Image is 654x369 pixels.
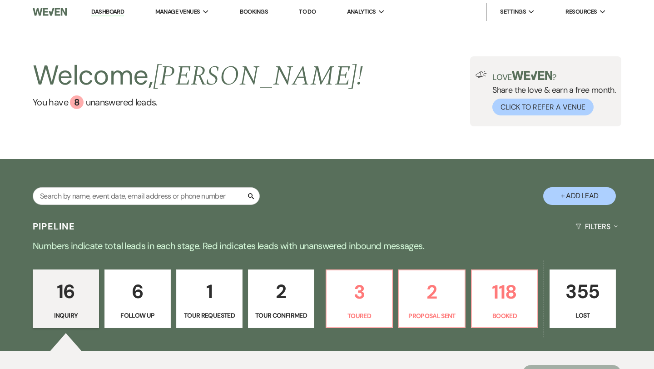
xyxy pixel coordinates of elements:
[299,8,316,15] a: To Do
[33,187,260,205] input: Search by name, event date, email address or phone number
[543,187,616,205] button: + Add Lead
[33,269,99,329] a: 16Inquiry
[398,269,466,329] a: 2Proposal Sent
[550,269,616,329] a: 355Lost
[33,220,75,233] h3: Pipeline
[477,311,532,321] p: Booked
[492,99,594,115] button: Click to Refer a Venue
[512,71,552,80] img: weven-logo-green.svg
[471,269,538,329] a: 118Booked
[33,56,363,95] h2: Welcome,
[240,8,268,15] a: Bookings
[33,95,363,109] a: You have 8 unanswered leads.
[39,310,93,320] p: Inquiry
[405,311,459,321] p: Proposal Sent
[476,71,487,78] img: loud-speaker-illustration.svg
[492,71,616,81] p: Love ?
[91,8,124,16] a: Dashboard
[39,276,93,307] p: 16
[565,7,597,16] span: Resources
[555,310,610,320] p: Lost
[110,310,165,320] p: Follow Up
[248,269,314,329] a: 2Tour Confirmed
[487,71,616,115] div: Share the love & earn a free month.
[405,277,459,307] p: 2
[477,277,532,307] p: 118
[110,276,165,307] p: 6
[176,269,243,329] a: 1Tour Requested
[182,276,237,307] p: 1
[500,7,526,16] span: Settings
[555,276,610,307] p: 355
[182,310,237,320] p: Tour Requested
[254,310,308,320] p: Tour Confirmed
[572,214,621,239] button: Filters
[104,269,171,329] a: 6Follow Up
[33,2,67,21] img: Weven Logo
[347,7,376,16] span: Analytics
[254,276,308,307] p: 2
[155,7,200,16] span: Manage Venues
[332,311,386,321] p: Toured
[70,95,84,109] div: 8
[326,269,393,329] a: 3Toured
[153,55,363,97] span: [PERSON_NAME] !
[332,277,386,307] p: 3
